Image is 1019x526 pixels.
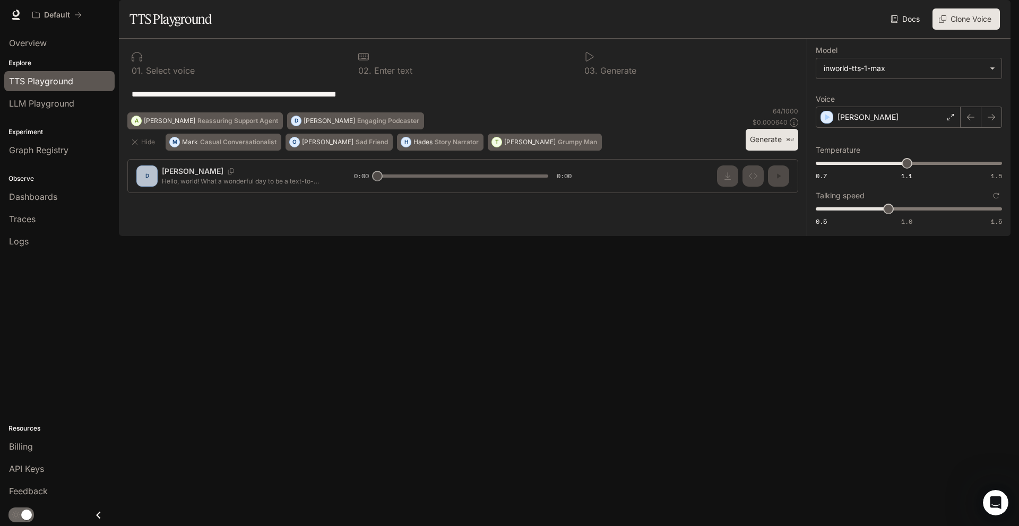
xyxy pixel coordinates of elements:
[824,63,985,74] div: inworld-tts-1-max
[991,217,1002,226] span: 1.5
[166,134,281,151] button: MMarkCasual Conversationalist
[197,118,278,124] p: Reassuring Support Agent
[132,66,143,75] p: 0 1 .
[372,66,412,75] p: Enter text
[304,118,355,124] p: [PERSON_NAME]
[357,118,419,124] p: Engaging Podcaster
[170,134,179,151] div: M
[182,139,198,145] p: Mark
[901,171,912,180] span: 1.1
[286,134,393,151] button: O[PERSON_NAME]Sad Friend
[143,66,195,75] p: Select voice
[558,139,597,145] p: Grumpy Man
[413,139,433,145] p: Hades
[302,139,353,145] p: [PERSON_NAME]
[488,134,602,151] button: T[PERSON_NAME]Grumpy Man
[753,118,788,127] p: $ 0.000640
[287,112,424,129] button: D[PERSON_NAME]Engaging Podcaster
[598,66,636,75] p: Generate
[358,66,372,75] p: 0 2 .
[291,112,301,129] div: D
[932,8,1000,30] button: Clone Voice
[129,8,212,30] h1: TTS Playground
[816,47,837,54] p: Model
[837,112,899,122] p: [PERSON_NAME]
[786,137,794,143] p: ⌘⏎
[888,8,924,30] a: Docs
[44,11,70,20] p: Default
[132,112,141,129] div: A
[397,134,483,151] button: HHadesStory Narrator
[504,139,556,145] p: [PERSON_NAME]
[991,171,1002,180] span: 1.5
[990,190,1002,201] button: Reset to default
[816,95,835,103] p: Voice
[356,139,388,145] p: Sad Friend
[816,217,827,226] span: 0.5
[435,139,479,145] p: Story Narrator
[290,134,299,151] div: O
[492,134,502,151] div: T
[584,66,598,75] p: 0 3 .
[127,112,283,129] button: A[PERSON_NAME]Reassuring Support Agent
[127,134,161,151] button: Hide
[746,129,798,151] button: Generate⌘⏎
[901,217,912,226] span: 1.0
[401,134,411,151] div: H
[200,139,277,145] p: Casual Conversationalist
[28,4,87,25] button: All workspaces
[983,490,1008,515] iframe: Intercom live chat
[144,118,195,124] p: [PERSON_NAME]
[816,171,827,180] span: 0.7
[816,146,860,154] p: Temperature
[773,107,798,116] p: 64 / 1000
[816,192,865,199] p: Talking speed
[816,58,1001,78] div: inworld-tts-1-max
